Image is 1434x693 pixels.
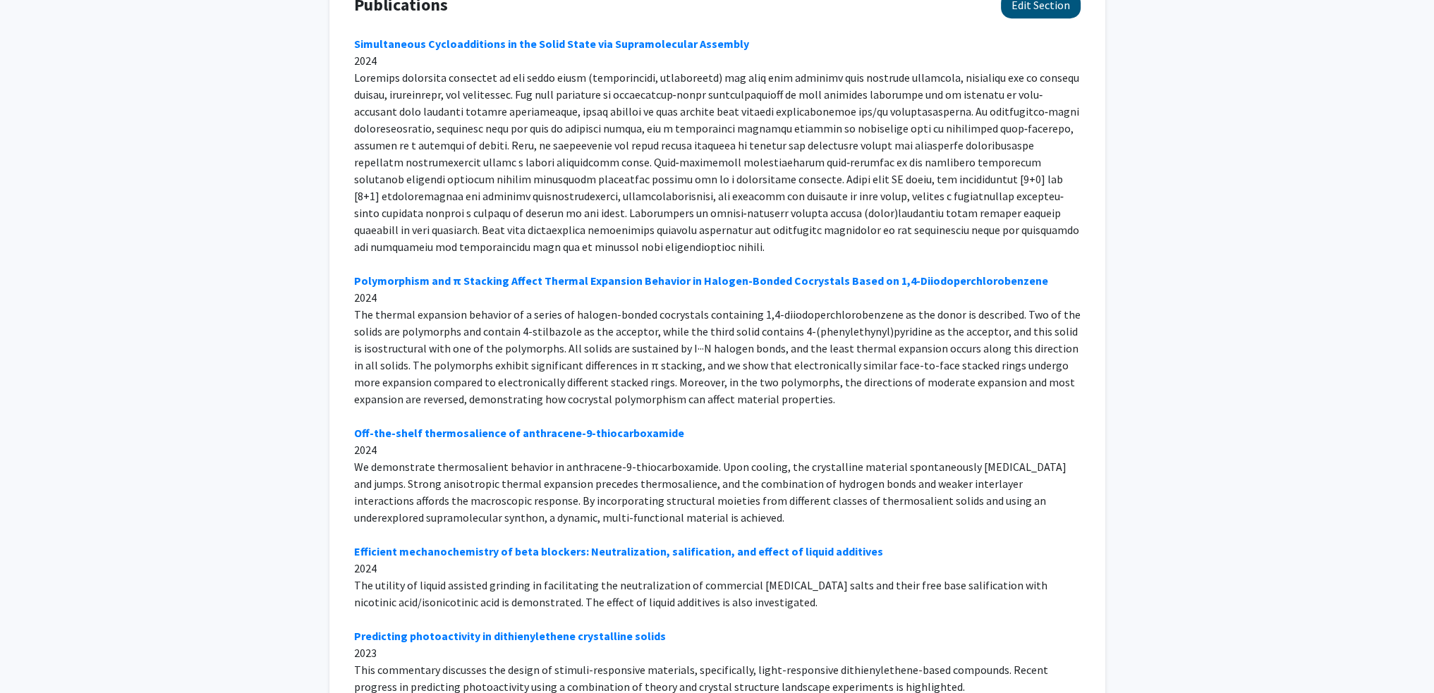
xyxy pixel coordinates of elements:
a: Efficient mechanochemistry of beta blockers: Neutralization, salification, and effect of liquid a... [354,544,883,558]
a: Simultaneous Cycloadditions in the Solid State via Supramolecular Assembly [354,37,749,51]
a: Predicting photoactivity in dithienylethene crystalline solids [354,629,666,643]
a: Polymorphism and π Stacking Affect Thermal Expansion Behavior in Halogen-Bonded Cocrystals Based ... [354,274,1048,288]
a: Off-the-shelf thermosalience of anthracene-9-thiocarboxamide [354,426,684,440]
iframe: Chat [11,630,60,682]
